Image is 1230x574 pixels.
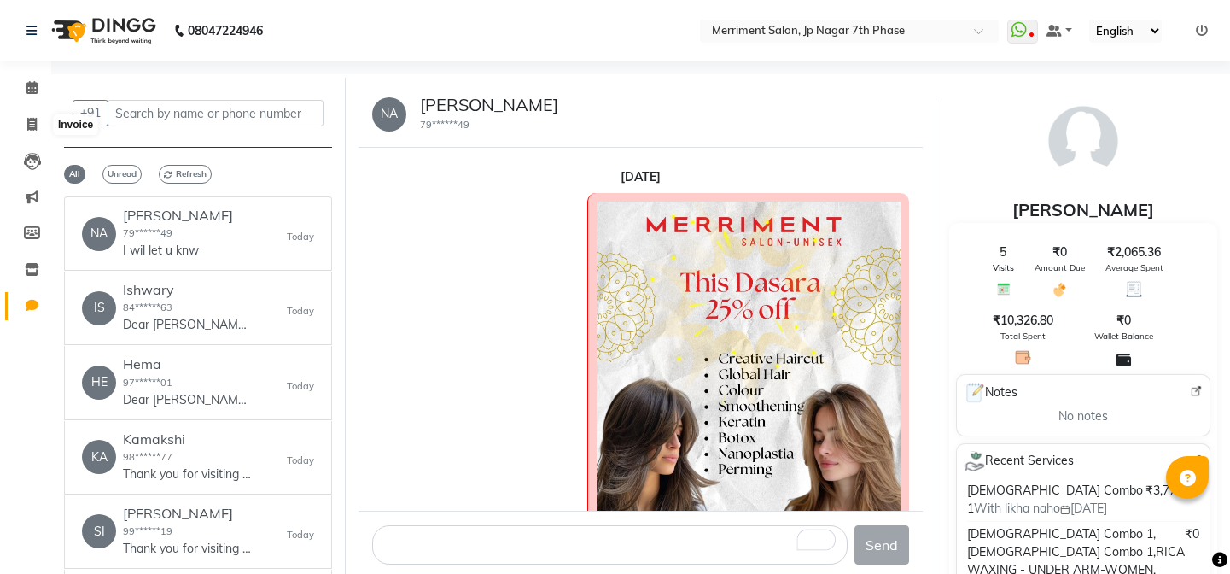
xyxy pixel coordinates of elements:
[1000,243,1006,261] span: 5
[287,230,314,244] small: Today
[287,304,314,319] small: Today
[1052,243,1067,261] span: ₹0
[1041,98,1126,184] img: avatar
[1158,506,1213,557] iframe: chat widget
[967,483,1143,516] span: [DEMOGRAPHIC_DATA] Combo 1
[108,100,324,126] input: Search by name or phone number
[993,312,1053,330] span: ₹10,326.80
[123,431,251,448] h6: Kamakshi
[123,466,251,483] p: Thank you for visiting Merriment salon! We hope you had a great experience. Get your bill On [DOM...
[1107,243,1161,261] span: ₹2,065.36
[123,391,251,409] p: Dear [PERSON_NAME], We are delighted to confirm your appointment at *Merriment Salon - Unisex*, J...
[372,97,406,132] div: NA
[82,291,116,325] div: IS
[82,366,116,400] div: HE
[123,316,251,334] p: Dear [PERSON_NAME], We are delighted to confirm your appointment at *Merriment Salon - Unisex*, J...
[123,282,251,298] h6: Ishwary
[1145,482,1199,500] span: ₹3,772.46
[372,525,848,565] textarea: To enrich screen reader interactions, please activate Accessibility in Grammarly extension settings
[287,528,314,542] small: Today
[82,514,116,548] div: SI
[964,382,1017,404] span: Notes
[64,165,85,184] span: All
[102,165,142,184] span: Unread
[123,506,251,522] h6: [PERSON_NAME]
[974,501,1107,516] span: With likha naho [DATE]
[964,451,1074,471] span: Recent Services
[1116,312,1131,330] span: ₹0
[1094,330,1153,343] span: Wallet Balance
[44,7,160,55] img: logo
[1015,349,1031,366] img: Total Spent Icon
[1000,330,1046,343] span: Total Spent
[54,114,97,135] div: Invoice
[621,169,661,184] strong: [DATE]
[993,261,1014,274] span: Visits
[1126,281,1142,297] img: Average Spent Icon
[1105,261,1163,274] span: Average Spent
[82,440,116,474] div: KA
[188,7,263,55] b: 08047224946
[949,197,1217,223] div: [PERSON_NAME]
[287,379,314,394] small: Today
[123,208,233,224] h6: [PERSON_NAME]
[82,217,116,251] div: NA
[1035,261,1085,274] span: Amount Due
[123,540,251,558] p: Thank you for visiting Merriment salon! We hope you had a great experience. Get your bill On [DOM...
[159,165,212,184] span: Refresh
[420,95,558,115] h5: [PERSON_NAME]
[123,356,251,372] h6: Hema
[287,454,314,468] small: Today
[1058,407,1108,425] span: No notes
[123,242,233,260] p: I wil let u knw
[1052,281,1068,298] img: Amount Due Icon
[73,100,108,126] button: +91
